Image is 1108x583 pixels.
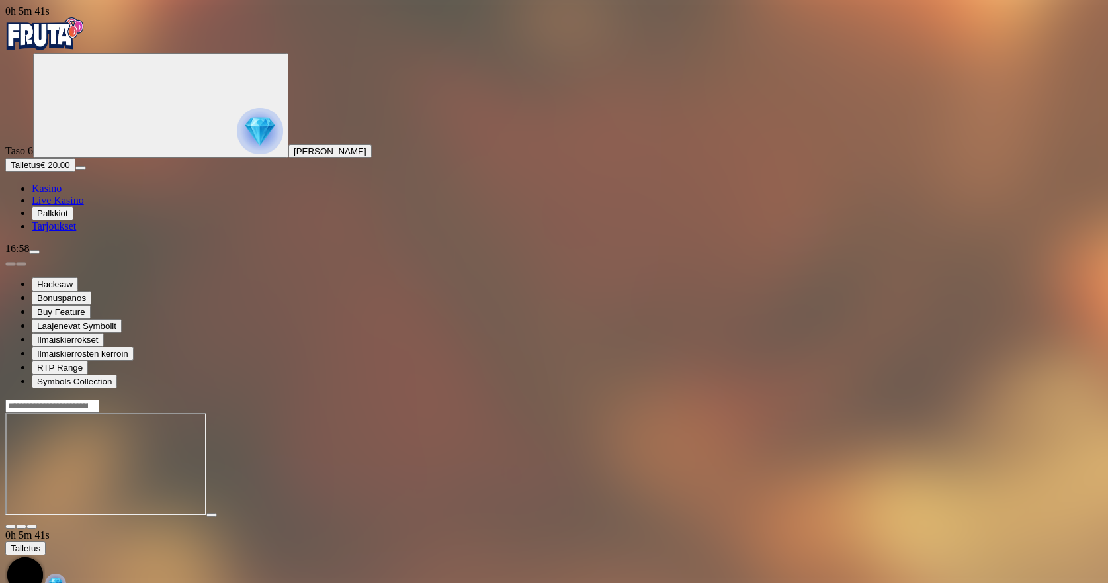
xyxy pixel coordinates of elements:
[33,53,288,158] button: reward progress
[32,333,104,347] button: Ilmaiskierrokset
[237,108,283,154] img: reward progress
[5,17,85,50] img: Fruta
[5,17,1103,232] nav: Primary
[32,277,78,291] button: Hacksaw
[206,513,217,517] button: play icon
[11,160,40,170] span: Talletus
[32,291,91,305] button: Bonuspanos
[5,183,1103,232] nav: Main menu
[5,41,85,52] a: Fruta
[32,319,122,333] button: Laajenevat Symbolit
[37,335,99,345] span: Ilmaiskierrokset
[32,375,117,388] button: Symbols Collection
[16,525,26,529] button: chevron-down icon
[5,5,50,17] span: user session time
[11,543,40,553] span: Talletus
[5,158,75,172] button: Talletusplus icon€ 20.00
[32,220,76,232] a: Tarjoukset
[37,307,85,317] span: Buy Feature
[16,262,26,266] button: next slide
[37,279,73,289] span: Hacksaw
[37,377,112,386] span: Symbols Collection
[37,208,68,218] span: Palkkiot
[37,363,83,373] span: RTP Range
[26,525,37,529] button: fullscreen icon
[32,347,134,361] button: Ilmaiskierrosten kerroin
[32,206,73,220] button: Palkkiot
[5,541,46,555] button: Talletus
[37,293,86,303] span: Bonuspanos
[40,160,69,170] span: € 20.00
[75,166,86,170] button: menu
[29,250,40,254] button: menu
[5,525,16,529] button: close icon
[32,361,88,375] button: RTP Range
[5,529,50,541] span: user session time
[5,243,29,254] span: 16:58
[288,144,372,158] button: [PERSON_NAME]
[294,146,366,156] span: [PERSON_NAME]
[5,262,16,266] button: prev slide
[32,195,84,206] a: Live Kasino
[37,349,128,359] span: Ilmaiskierrosten kerroin
[37,321,116,331] span: Laajenevat Symbolit
[5,145,33,156] span: Taso 6
[5,400,99,413] input: Search
[32,305,91,319] button: Buy Feature
[32,183,62,194] a: Kasino
[5,413,206,515] iframe: Duel at Dawn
